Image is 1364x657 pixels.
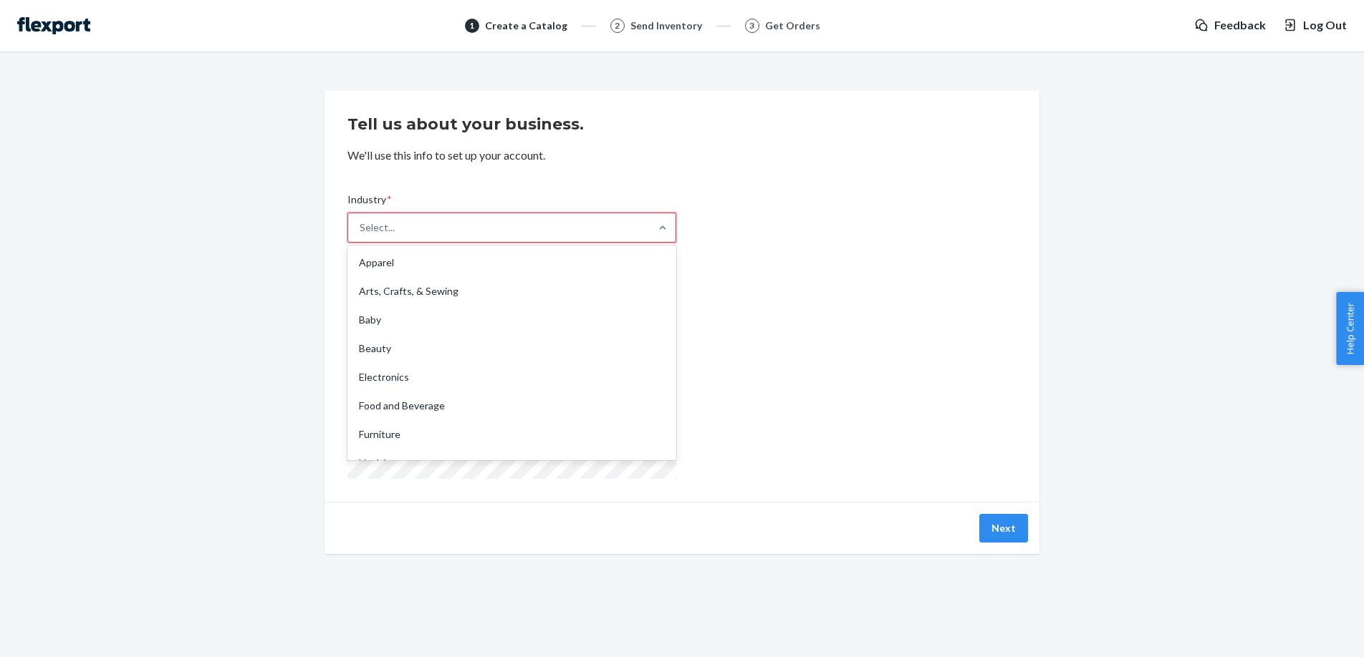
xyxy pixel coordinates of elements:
span: 3 [749,19,754,31]
div: Get Orders [765,19,820,33]
div: Baby [350,306,673,334]
div: Arts, Crafts, & Sewing [350,277,673,306]
button: Log Out [1283,17,1347,34]
span: 1 [469,19,474,31]
span: Feedback [1214,17,1266,34]
div: Health [350,449,673,477]
div: Create a Catalog [485,19,567,33]
div: Apparel [350,248,673,277]
img: Flexport logo [17,17,90,34]
div: Furniture [350,420,673,449]
a: Feedback [1194,17,1266,34]
span: Industry [347,193,392,213]
h2: Tell us about your business. [347,113,1017,136]
p: We'll use this info to set up your account. [347,147,1017,164]
button: Help Center [1336,292,1364,365]
div: Food and Beverage [350,391,673,420]
button: Next [979,514,1028,542]
div: Beauty [350,334,673,363]
span: 2 [615,19,620,31]
span: Log Out [1303,17,1347,34]
div: Send Inventory [630,19,702,33]
div: Electronics [350,363,673,391]
div: Select... [360,220,395,235]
